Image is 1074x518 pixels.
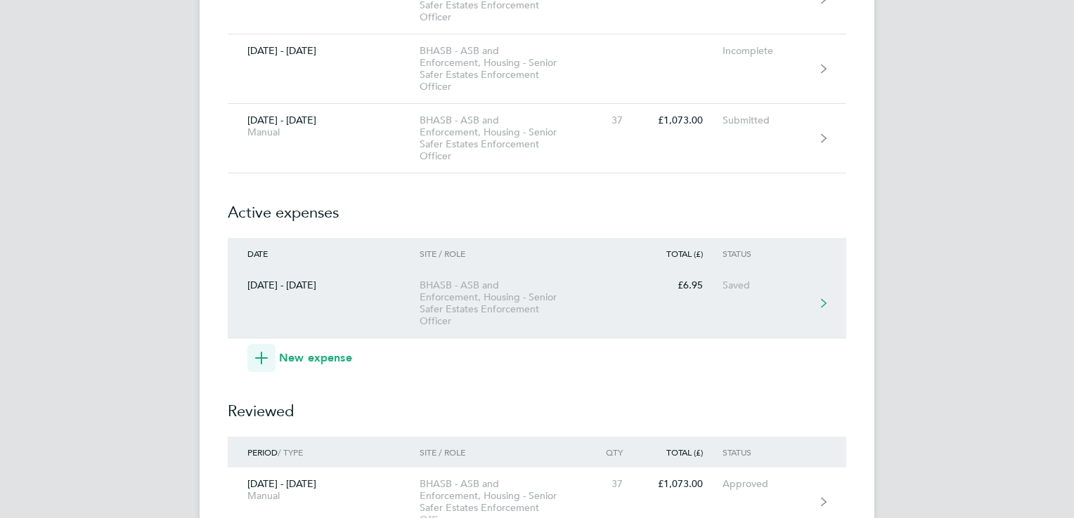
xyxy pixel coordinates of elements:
[581,114,642,126] div: 37
[247,446,278,458] span: Period
[228,45,420,57] div: [DATE] - [DATE]
[642,248,723,258] div: Total (£)
[581,447,642,457] div: Qty
[247,344,352,372] button: New expense
[420,45,581,93] div: BHASB - ASB and Enforcement, Housing - Senior Safer Estates Enforcement Officer
[420,114,581,162] div: BHASB - ASB and Enforcement, Housing - Senior Safer Estates Enforcement Officer
[420,447,581,457] div: Site / Role
[228,279,420,291] div: [DATE] - [DATE]
[228,173,846,238] h2: Active expenses
[228,478,420,502] div: [DATE] - [DATE]
[642,447,723,457] div: Total (£)
[581,478,642,490] div: 37
[723,447,809,457] div: Status
[247,126,400,138] div: Manual
[420,248,581,258] div: Site / Role
[228,114,420,138] div: [DATE] - [DATE]
[247,490,400,502] div: Manual
[723,248,809,258] div: Status
[723,279,809,291] div: Saved
[228,34,846,104] a: [DATE] - [DATE]BHASB - ASB and Enforcement, Housing - Senior Safer Estates Enforcement OfficerInc...
[228,372,846,437] h2: Reviewed
[642,478,723,490] div: £1,073.00
[228,447,420,457] div: / Type
[642,114,723,126] div: £1,073.00
[228,269,846,338] a: [DATE] - [DATE]BHASB - ASB and Enforcement, Housing - Senior Safer Estates Enforcement Officer£6....
[723,45,809,57] div: Incomplete
[279,350,352,366] span: New expense
[642,279,723,291] div: £6.95
[723,478,809,490] div: Approved
[228,104,846,173] a: [DATE] - [DATE]ManualBHASB - ASB and Enforcement, Housing - Senior Safer Estates Enforcement Offi...
[420,279,581,327] div: BHASB - ASB and Enforcement, Housing - Senior Safer Estates Enforcement Officer
[723,114,809,126] div: Submitted
[228,248,420,258] div: Date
